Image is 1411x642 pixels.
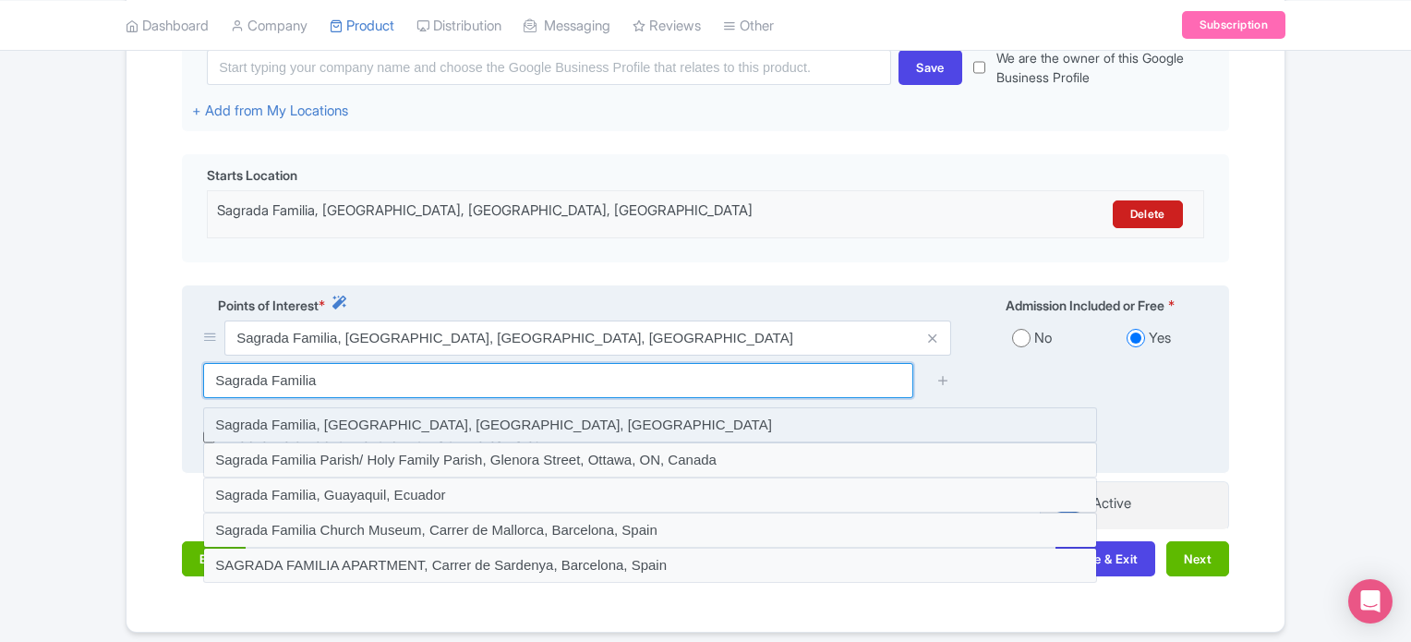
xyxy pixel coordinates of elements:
div: Sagrada Familia, [GEOGRAPHIC_DATA], [GEOGRAPHIC_DATA], [GEOGRAPHIC_DATA] [217,200,949,228]
button: Back [182,541,246,576]
button: Save & Exit [1055,541,1155,576]
a: Delete [1113,200,1183,228]
button: Next [1166,541,1229,576]
span: Admission Included or Free [1006,296,1164,315]
label: We are the owner of this Google Business Profile [996,48,1219,87]
label: Yes [1149,328,1171,349]
a: + Add from My Locations [192,102,348,119]
span: Starts Location [207,165,297,185]
label: No [1034,328,1052,349]
span: Points of Interest [218,296,319,315]
a: Subscription [1182,11,1285,39]
input: Start typing your company name and choose the Google Business Profile that relates to this product. [207,50,891,85]
div: Save [898,50,962,85]
div: Active [1092,493,1131,515]
div: Open Intercom Messenger [1348,579,1393,624]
